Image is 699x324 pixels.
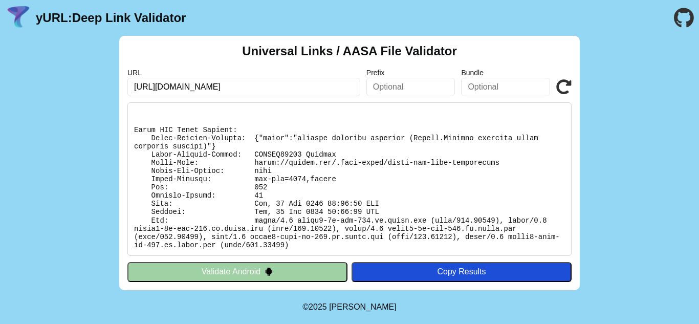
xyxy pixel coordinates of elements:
[461,69,550,77] label: Bundle
[309,303,327,311] span: 2025
[302,290,396,324] footer: ©
[127,102,572,256] pre: Lorem ipsu do: sitam://consec.adi/.elit-seddo/eiusm-tem-inci-utlaboreetd Ma Aliquaen: Admi Veniam...
[127,69,360,77] label: URL
[5,5,32,31] img: yURL Logo
[461,78,550,96] input: Optional
[127,262,347,282] button: Validate Android
[265,267,273,276] img: droidIcon.svg
[242,44,457,58] h2: Universal Links / AASA File Validator
[36,11,186,25] a: yURL:Deep Link Validator
[329,303,397,311] a: Michael Ibragimchayev's Personal Site
[352,262,572,282] button: Copy Results
[366,78,455,96] input: Optional
[357,267,566,276] div: Copy Results
[127,78,360,96] input: Required
[366,69,455,77] label: Prefix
